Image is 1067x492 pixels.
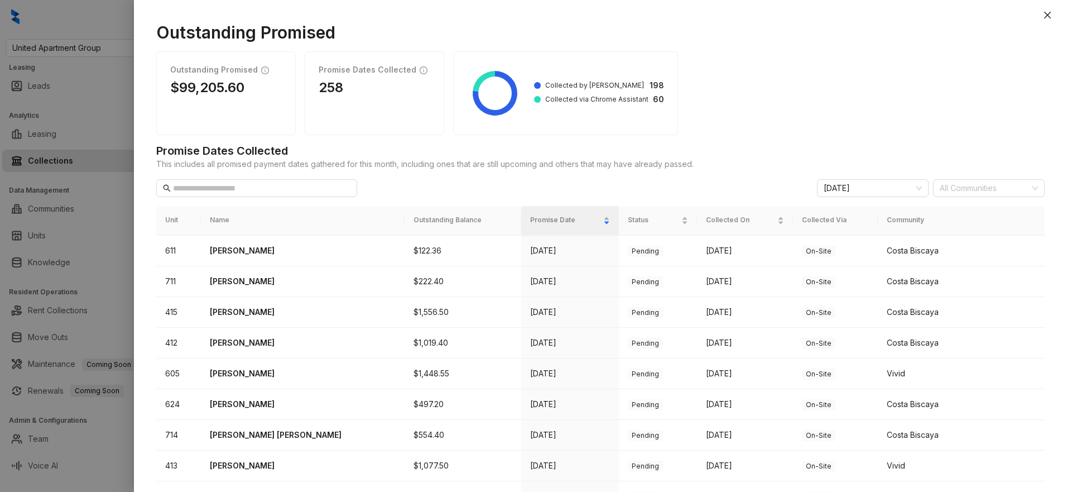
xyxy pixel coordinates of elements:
[405,451,521,481] td: $1,077.50
[793,206,878,236] th: Collected Via
[878,206,1045,236] th: Community
[697,297,792,328] td: [DATE]
[405,266,521,297] td: $222.40
[887,460,1036,472] div: Vivid
[706,215,775,226] span: Collected On
[628,276,663,288] span: Pending
[319,65,416,75] h1: Promise Dates Collected
[201,206,404,236] th: Name
[697,328,792,359] td: [DATE]
[405,236,521,266] td: $122.36
[697,420,792,451] td: [DATE]
[521,359,619,389] td: [DATE]
[210,306,395,318] p: [PERSON_NAME]
[420,65,427,75] span: info-circle
[697,206,792,236] th: Collected On
[521,328,619,359] td: [DATE]
[887,275,1036,288] div: Costa Biscaya
[887,337,1036,349] div: Costa Biscaya
[156,236,201,266] td: 611
[697,236,792,266] td: [DATE]
[887,429,1036,441] div: Costa Biscaya
[521,297,619,328] td: [DATE]
[802,369,835,380] span: On-Site
[530,215,601,226] span: Promise Date
[170,79,282,95] h1: $99,205.60
[628,246,663,257] span: Pending
[156,359,201,389] td: 605
[405,389,521,420] td: $497.20
[156,206,201,236] th: Unit
[628,430,663,441] span: Pending
[156,451,201,481] td: 413
[210,460,395,472] p: [PERSON_NAME]
[210,367,395,380] p: [PERSON_NAME]
[887,245,1036,257] div: Costa Biscaya
[802,430,835,441] span: On-Site
[156,420,201,451] td: 714
[802,307,835,318] span: On-Site
[521,451,619,481] td: [DATE]
[473,71,495,92] g: Collected via Chrome Assistant: 60
[628,307,663,318] span: Pending
[545,80,644,90] span: Collected by [PERSON_NAME]
[170,65,258,75] h1: Outstanding Promised
[887,367,1036,380] div: Vivid
[210,245,395,257] p: [PERSON_NAME]
[628,369,663,380] span: Pending
[156,297,201,328] td: 415
[156,144,1045,157] h1: Promise Dates Collected
[802,461,835,472] span: On-Site
[156,328,201,359] td: 412
[697,451,792,481] td: [DATE]
[405,297,521,328] td: $1,556.50
[802,276,835,288] span: On-Site
[156,158,1045,170] span: This includes all promised payment dates gathered for this month, including ones that are still u...
[697,359,792,389] td: [DATE]
[653,93,664,105] strong: 60
[210,398,395,410] p: [PERSON_NAME]
[697,266,792,297] td: [DATE]
[261,65,269,75] span: info-circle
[521,266,619,297] td: [DATE]
[405,328,521,359] td: $1,019.40
[405,206,521,236] th: Outstanding Balance
[545,94,648,104] span: Collected via Chrome Assistant
[802,246,835,257] span: On-Site
[628,215,679,226] span: Status
[802,399,835,410] span: On-Site
[473,71,517,116] g: Collected by Kelsey: 198
[802,338,835,349] span: On-Site
[210,275,395,288] p: [PERSON_NAME]
[887,306,1036,318] div: Costa Biscaya
[405,420,521,451] td: $554.40
[628,461,663,472] span: Pending
[1041,8,1054,22] button: Close
[521,236,619,266] td: [DATE]
[319,79,430,95] h1: 258
[521,420,619,451] td: [DATE]
[210,337,395,349] p: [PERSON_NAME]
[650,79,664,91] strong: 198
[163,184,171,192] span: search
[628,338,663,349] span: Pending
[887,398,1036,410] div: Costa Biscaya
[1043,11,1052,20] span: close
[628,399,663,410] span: Pending
[210,429,395,441] p: [PERSON_NAME] [PERSON_NAME]
[619,206,697,236] th: Status
[697,389,792,420] td: [DATE]
[405,359,521,389] td: $1,448.55
[156,266,201,297] td: 711
[824,180,922,197] span: October 2025
[156,389,201,420] td: 624
[156,22,1045,42] h1: Outstanding Promised
[521,389,619,420] td: [DATE]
